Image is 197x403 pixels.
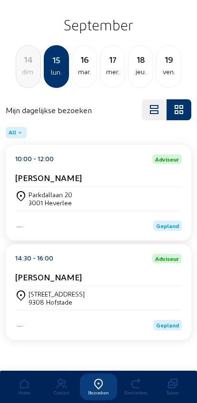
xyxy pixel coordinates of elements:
[157,66,181,77] div: ven.
[6,390,43,395] div: Home
[154,390,191,395] div: Taken
[15,226,25,228] img: Energy Protect Ramen & Deuren
[6,13,191,37] h2: September
[45,67,68,78] div: lun.
[117,390,154,395] div: Reminders
[155,156,179,162] span: Adviseur
[6,374,43,400] a: Home
[117,374,154,400] a: Reminders
[128,53,153,66] div: 18
[72,66,97,77] div: mar.
[100,66,125,77] div: mer.
[43,390,80,395] div: Contact
[72,53,97,66] div: 16
[15,325,25,327] img: Energy Protect Ramen & Deuren
[43,374,80,400] a: Contact
[15,272,82,282] cam-card-title: [PERSON_NAME]
[80,374,117,400] a: Bezoeken
[15,254,53,263] div: 14:30 - 16:00
[155,256,179,261] span: Adviseur
[154,374,191,400] a: Taken
[80,390,117,395] div: Bezoeken
[16,53,40,66] div: 14
[29,191,72,199] div: Parkdallaan 20
[15,173,82,182] cam-card-title: [PERSON_NAME]
[156,322,179,328] span: Gepland
[100,53,125,66] div: 17
[29,199,72,207] div: 3001 Heverlee
[15,154,54,164] div: 10:00 - 12:00
[156,222,179,229] span: Gepland
[16,66,40,77] div: dim.
[29,290,85,298] div: [STREET_ADDRESS]
[9,129,16,136] span: All
[128,66,153,77] div: jeu.
[45,53,68,67] div: 15
[157,53,181,66] div: 19
[29,298,85,306] div: 9308 Hofstade
[6,106,92,115] h4: Mijn dagelijkse bezoeken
